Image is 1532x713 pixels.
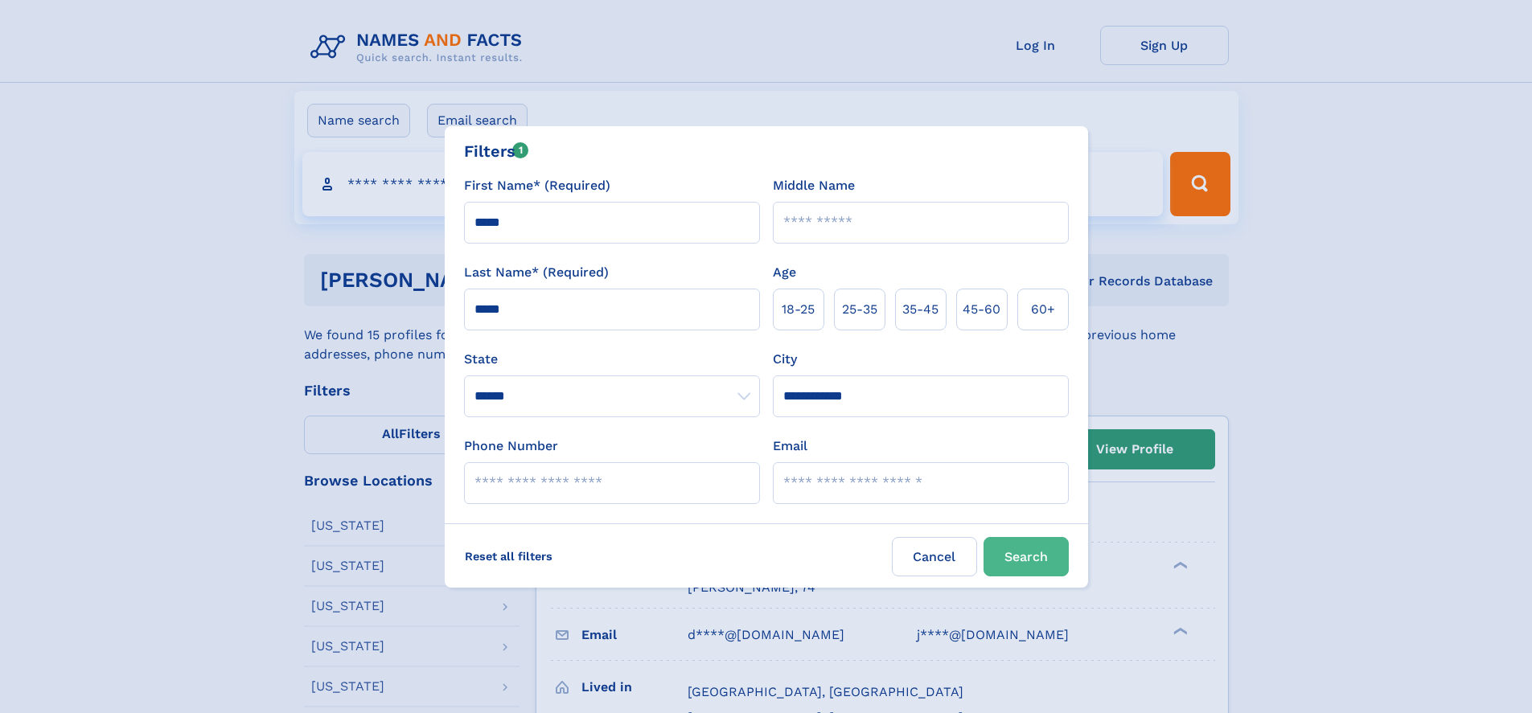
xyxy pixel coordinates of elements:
[892,537,977,576] label: Cancel
[464,176,610,195] label: First Name* (Required)
[464,139,529,163] div: Filters
[773,263,796,282] label: Age
[963,300,1000,319] span: 45‑60
[464,350,760,369] label: State
[773,436,807,456] label: Email
[773,350,797,369] label: City
[773,176,855,195] label: Middle Name
[782,300,815,319] span: 18‑25
[464,263,609,282] label: Last Name* (Required)
[984,537,1069,576] button: Search
[1031,300,1055,319] span: 60+
[464,436,558,456] label: Phone Number
[454,537,563,576] label: Reset all filters
[902,300,939,319] span: 35‑45
[842,300,877,319] span: 25‑35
